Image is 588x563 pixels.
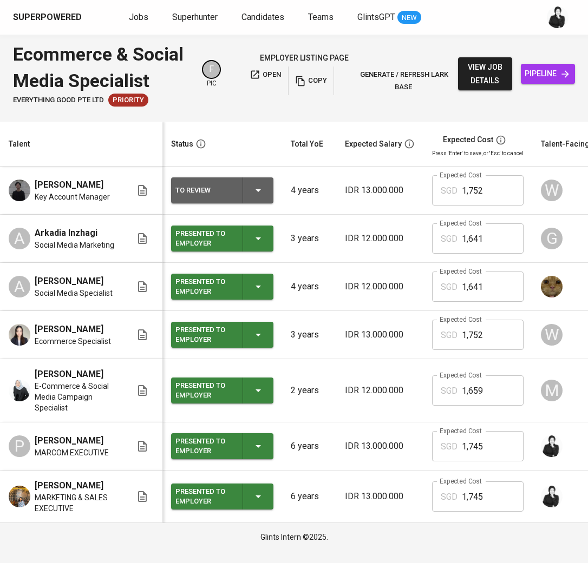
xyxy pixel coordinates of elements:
[441,281,458,294] p: SGD
[9,435,30,457] div: P
[202,60,221,88] div: pic
[341,76,351,86] img: lark
[35,227,97,240] span: Arkadia Inzhagi
[13,11,82,24] div: Superpowered
[175,323,234,347] div: Presented to Employer
[247,53,257,63] img: Glints Star
[530,67,566,81] span: pipeline
[9,324,30,346] img: Richelle Feby
[35,191,110,202] span: Key Account Manager
[345,137,402,151] div: Expected Salary
[175,379,234,402] div: Presented to Employer
[345,232,415,245] p: IDR 12.000.000
[432,149,524,157] p: Press 'Enter' to save, or 'Esc' to cancel
[291,490,328,503] p: 6 years
[291,440,328,453] p: 6 years
[291,280,328,293] p: 4 years
[35,323,103,336] span: [PERSON_NAME]
[308,12,334,22] span: Teams
[241,12,284,22] span: Candidates
[108,94,148,107] div: New Job received from Demand Team
[108,95,148,105] span: Priority
[175,227,234,250] div: Presented to Employer
[35,288,113,299] span: Social Media Specialist
[175,434,234,458] div: Presented to Employer
[441,184,458,197] p: SGD
[247,67,284,96] a: open
[9,180,30,201] img: Kevin Jonathan Kristianto
[9,486,30,507] img: Reza Mutia
[13,9,99,25] a: Superpoweredapp logo
[291,328,328,341] p: 3 years
[35,178,103,191] span: [PERSON_NAME]
[171,483,273,509] button: Presented to Employer
[345,184,415,197] p: IDR 13.000.000
[441,329,458,342] p: SGD
[241,11,286,24] a: Candidates
[84,9,99,25] img: app logo
[104,181,113,189] img: yH5BAEAAAAALAAAAAABAAEAAAIBRAA7
[104,436,113,445] img: yH5BAEAAAAALAAAAAABAAEAAAIBRAA7
[104,370,113,379] img: yH5BAEAAAAALAAAAAABAAEAAAIBRAA7
[293,67,329,96] button: copy
[441,491,458,504] p: SGD
[397,12,421,23] span: NEW
[308,11,336,24] a: Teams
[345,490,415,503] p: IDR 13.000.000
[345,280,415,293] p: IDR 12.000.000
[172,12,218,22] span: Superhunter
[441,440,458,453] p: SGD
[171,322,273,348] button: Presented to Employer
[260,52,349,63] p: employer listing page
[9,228,30,249] div: A
[357,11,421,24] a: GlintsGPT NEW
[171,433,273,459] button: Presented to Employer
[175,485,234,508] div: Presented to Employer
[467,61,504,87] span: view job details
[9,380,30,401] img: Brigitha Jannah
[35,240,114,250] span: Social Media Marketing
[171,274,273,300] button: Presented to Employer
[345,328,415,341] p: IDR 13.000.000
[547,6,569,28] img: medwi@glints.com
[99,229,107,237] img: yH5BAEAAAAALAAAAAABAAEAAAIBRAA7
[175,275,234,299] div: Presented to Employer
[521,64,575,84] a: pipeline
[541,380,563,401] div: M
[541,486,563,507] img: medwi@glints.com
[291,384,328,397] p: 2 years
[247,67,284,83] button: open
[171,177,273,203] button: To Review
[291,137,323,151] div: Total YoE
[13,41,189,94] div: Ecommerce & Social Media Specialist
[172,11,220,24] a: Superhunter
[458,57,512,90] button: view job details
[13,95,104,105] span: Everything good Pte Ltd
[35,434,103,447] span: [PERSON_NAME]
[341,69,455,94] span: generate / refresh lark base
[35,275,103,288] span: [PERSON_NAME]
[541,180,563,201] div: W
[541,276,563,297] img: ec6c0910-f960-4a00-a8f8-c5744e41279e.jpg
[9,276,30,297] div: A
[291,184,328,197] p: 4 years
[129,12,148,22] span: Jobs
[357,12,395,22] span: GlintsGPT
[104,481,113,490] img: yH5BAEAAAAALAAAAAABAAEAAAIBRAA7
[250,69,281,81] span: open
[35,336,111,347] span: Ecommerce Specialist
[175,183,234,197] div: To Review
[345,384,415,397] p: IDR 12.000.000
[171,137,193,151] div: Status
[35,492,119,514] span: MARKETING & SALES EXECUTIVE
[35,381,119,413] span: E-Commerce & Social Media Campaign Specialist
[428,135,439,145] img: yH5BAEAAAAALAAAAAABAAEAAAIBRAA7
[35,479,103,492] span: [PERSON_NAME]
[35,368,103,381] span: [PERSON_NAME]
[291,232,328,245] p: 3 years
[541,228,563,249] div: G
[441,233,458,246] p: SGD
[441,385,458,398] p: SGD
[171,226,273,251] button: Presented to Employer
[9,137,30,151] div: Talent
